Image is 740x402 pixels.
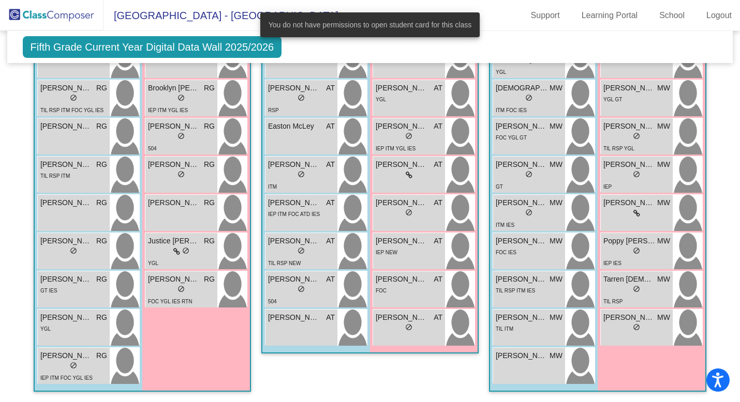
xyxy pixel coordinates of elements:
[268,159,320,170] span: [PERSON_NAME]
[603,312,655,323] span: [PERSON_NAME]
[148,107,188,113] span: IEP ITM YGL IES
[298,171,305,178] span: do_not_disturb_alt
[651,7,693,24] a: School
[405,132,412,140] span: do_not_disturb_alt
[603,299,623,304] span: TIL RSP
[70,247,77,254] span: do_not_disturb_alt
[268,107,279,113] span: RSP
[496,197,547,208] span: [PERSON_NAME]
[204,121,215,132] span: RG
[496,222,514,228] span: ITM IES
[496,288,535,293] span: TIL RSP ITM IES
[603,121,655,132] span: [PERSON_NAME]
[550,83,563,94] span: MW
[525,94,532,101] span: do_not_disturb_alt
[550,236,563,246] span: MW
[268,211,320,217] span: IEP ITM FOC ATD IES
[40,197,92,208] span: [PERSON_NAME]
[376,236,427,246] span: [PERSON_NAME]
[633,132,640,140] span: do_not_disturb_alt
[96,197,107,208] span: RG
[376,146,416,151] span: IEP ITM YGL IES
[603,197,655,208] span: [PERSON_NAME]
[550,312,563,323] span: MW
[434,197,442,208] span: AT
[268,260,301,266] span: TIL RSP NEW
[525,171,532,178] span: do_not_disturb_alt
[204,197,215,208] span: RG
[177,285,185,292] span: do_not_disturb_alt
[633,285,640,292] span: do_not_disturb_alt
[496,159,547,170] span: [PERSON_NAME]
[376,197,427,208] span: [PERSON_NAME] May
[40,121,92,132] span: [PERSON_NAME]
[204,159,215,170] span: RG
[496,312,547,323] span: [PERSON_NAME]
[434,83,442,94] span: AT
[376,159,427,170] span: [PERSON_NAME]
[70,362,77,369] span: do_not_disturb_alt
[40,326,51,332] span: YGL
[434,274,442,285] span: AT
[40,274,92,285] span: [PERSON_NAME]
[40,236,92,246] span: [PERSON_NAME]
[70,94,77,101] span: do_not_disturb_alt
[376,83,427,94] span: [PERSON_NAME]
[434,121,442,132] span: AT
[657,121,670,132] span: MW
[204,274,215,285] span: RG
[326,121,335,132] span: AT
[148,274,200,285] span: [PERSON_NAME]
[434,236,442,246] span: AT
[268,121,320,132] span: Easton McLey
[633,247,640,254] span: do_not_disturb_alt
[268,197,320,208] span: [PERSON_NAME]
[657,83,670,94] span: MW
[40,375,93,381] span: IEP ITM FOC YGL IES
[96,121,107,132] span: RG
[550,350,563,361] span: MW
[603,274,655,285] span: Tarren [DEMOGRAPHIC_DATA]
[40,159,92,170] span: [PERSON_NAME]
[96,236,107,246] span: RG
[148,146,157,151] span: 504
[96,312,107,323] span: RG
[376,121,427,132] span: [PERSON_NAME]
[496,135,527,141] span: FOC YGL GT
[603,236,655,246] span: Poppy [PERSON_NAME]
[326,274,335,285] span: AT
[40,312,92,323] span: [PERSON_NAME]
[496,250,516,255] span: FOC IES
[657,159,670,170] span: MW
[550,159,563,170] span: MW
[96,274,107,285] span: RG
[96,159,107,170] span: RG
[96,350,107,361] span: RG
[657,236,670,246] span: MW
[96,83,107,94] span: RG
[496,107,527,113] span: ITM FOC IES
[633,171,640,178] span: do_not_disturb_alt
[496,121,547,132] span: [PERSON_NAME]
[523,7,568,24] a: Support
[148,260,158,266] span: YGL
[376,250,397,255] span: IEP NEW
[268,299,277,304] span: 504
[496,326,513,332] span: TIL ITM
[40,288,57,293] span: GT IES
[103,7,338,24] span: [GEOGRAPHIC_DATA] - [GEOGRAPHIC_DATA]
[633,323,640,331] span: do_not_disturb_alt
[269,20,472,30] span: You do not have permissions to open student card for this class
[496,236,547,246] span: [PERSON_NAME]
[40,173,70,179] span: TIL RSP ITM
[298,285,305,292] span: do_not_disturb_alt
[268,236,320,246] span: [PERSON_NAME][DEMOGRAPHIC_DATA]
[496,274,547,285] span: [PERSON_NAME]
[40,350,92,361] span: [PERSON_NAME]
[550,197,563,208] span: MW
[177,132,185,140] span: do_not_disturb_alt
[698,7,740,24] a: Logout
[40,83,92,94] span: [PERSON_NAME]
[326,159,335,170] span: AT
[148,159,200,170] span: [PERSON_NAME]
